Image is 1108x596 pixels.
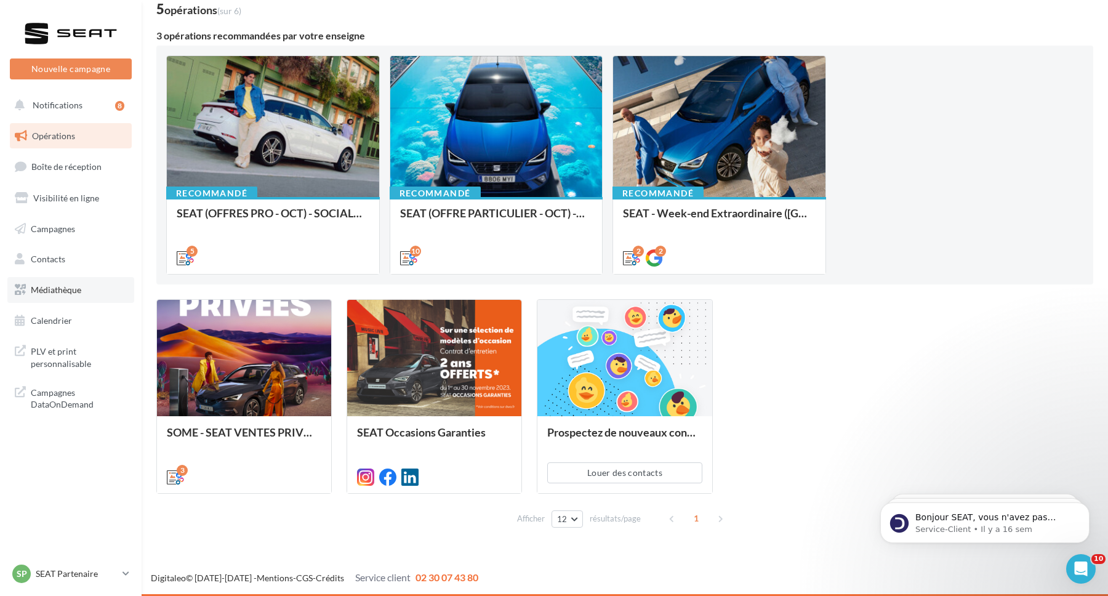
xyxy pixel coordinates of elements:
a: Boîte de réception [7,153,134,180]
span: Campagnes DataOnDemand [31,384,127,411]
span: (sur 6) [217,6,241,16]
div: opérations [164,4,241,15]
span: SP [17,568,27,580]
p: Message from Service-Client, sent Il y a 16 sem [54,47,212,58]
span: 1 [686,509,706,528]
div: SEAT Occasions Garanties [357,426,512,451]
a: SP SEAT Partenaire [10,562,132,586]
a: Digitaleo [151,573,186,583]
span: Afficher [517,513,545,525]
div: Recommandé [612,187,704,200]
span: Médiathèque [31,284,81,295]
a: Contacts [7,246,134,272]
a: Opérations [7,123,134,149]
button: Notifications 8 [7,92,129,118]
span: 12 [557,514,568,524]
div: 5 [187,246,198,257]
span: résultats/page [590,513,641,525]
span: Notifications [33,100,82,110]
div: 8 [115,101,124,111]
iframe: Intercom notifications message [862,477,1108,563]
span: Contacts [31,254,65,264]
span: Calendrier [31,315,72,326]
span: PLV et print personnalisable [31,343,127,369]
div: 2 [633,246,644,257]
a: Crédits [316,573,344,583]
a: Visibilité en ligne [7,185,134,211]
span: Bonjour SEAT, vous n'avez pas encore souscrit au module Marketing Direct ? Pour cela, c'est simpl... [54,36,209,131]
span: Opérations [32,131,75,141]
div: Recommandé [390,187,481,200]
button: Nouvelle campagne [10,58,132,79]
div: 2 [655,246,666,257]
div: 3 opérations recommandées par votre enseigne [156,31,1093,41]
span: Campagnes [31,223,75,233]
span: Boîte de réception [31,161,102,172]
a: Calendrier [7,308,134,334]
span: 10 [1091,554,1106,564]
a: CGS [296,573,313,583]
div: Recommandé [166,187,257,200]
a: Campagnes DataOnDemand [7,379,134,416]
button: 12 [552,510,583,528]
div: Prospectez de nouveaux contacts [547,426,702,451]
span: © [DATE]-[DATE] - - - [151,573,478,583]
div: SOME - SEAT VENTES PRIVEES [167,426,321,451]
div: 3 [177,465,188,476]
span: Service client [355,571,411,583]
button: Louer des contacts [547,462,702,483]
iframe: Intercom live chat [1066,554,1096,584]
div: 10 [410,246,421,257]
div: SEAT - Week-end Extraordinaire ([GEOGRAPHIC_DATA]) - OCTOBRE [623,207,816,232]
span: Visibilité en ligne [33,193,99,203]
div: 5 [156,2,241,16]
a: Médiathèque [7,277,134,303]
div: SEAT (OFFRE PARTICULIER - OCT) - SOCIAL MEDIA [400,207,593,232]
a: PLV et print personnalisable [7,338,134,374]
a: Mentions [257,573,293,583]
p: SEAT Partenaire [36,568,118,580]
div: SEAT (OFFRES PRO - OCT) - SOCIAL MEDIA [177,207,369,232]
span: 02 30 07 43 80 [415,571,478,583]
a: Campagnes [7,216,134,242]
